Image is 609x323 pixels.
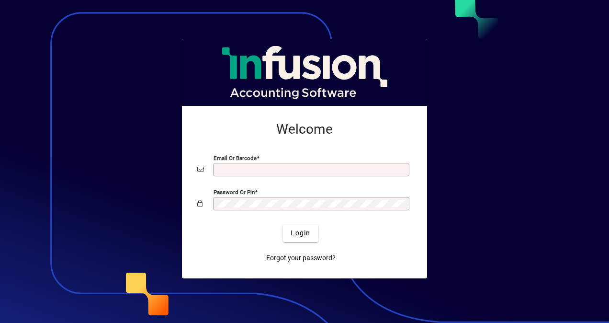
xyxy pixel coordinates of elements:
span: Login [291,228,310,238]
h2: Welcome [197,121,412,138]
button: Login [283,225,318,242]
mat-label: Password or Pin [214,188,255,195]
a: Forgot your password? [262,250,339,267]
mat-label: Email or Barcode [214,154,257,161]
span: Forgot your password? [266,253,336,263]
